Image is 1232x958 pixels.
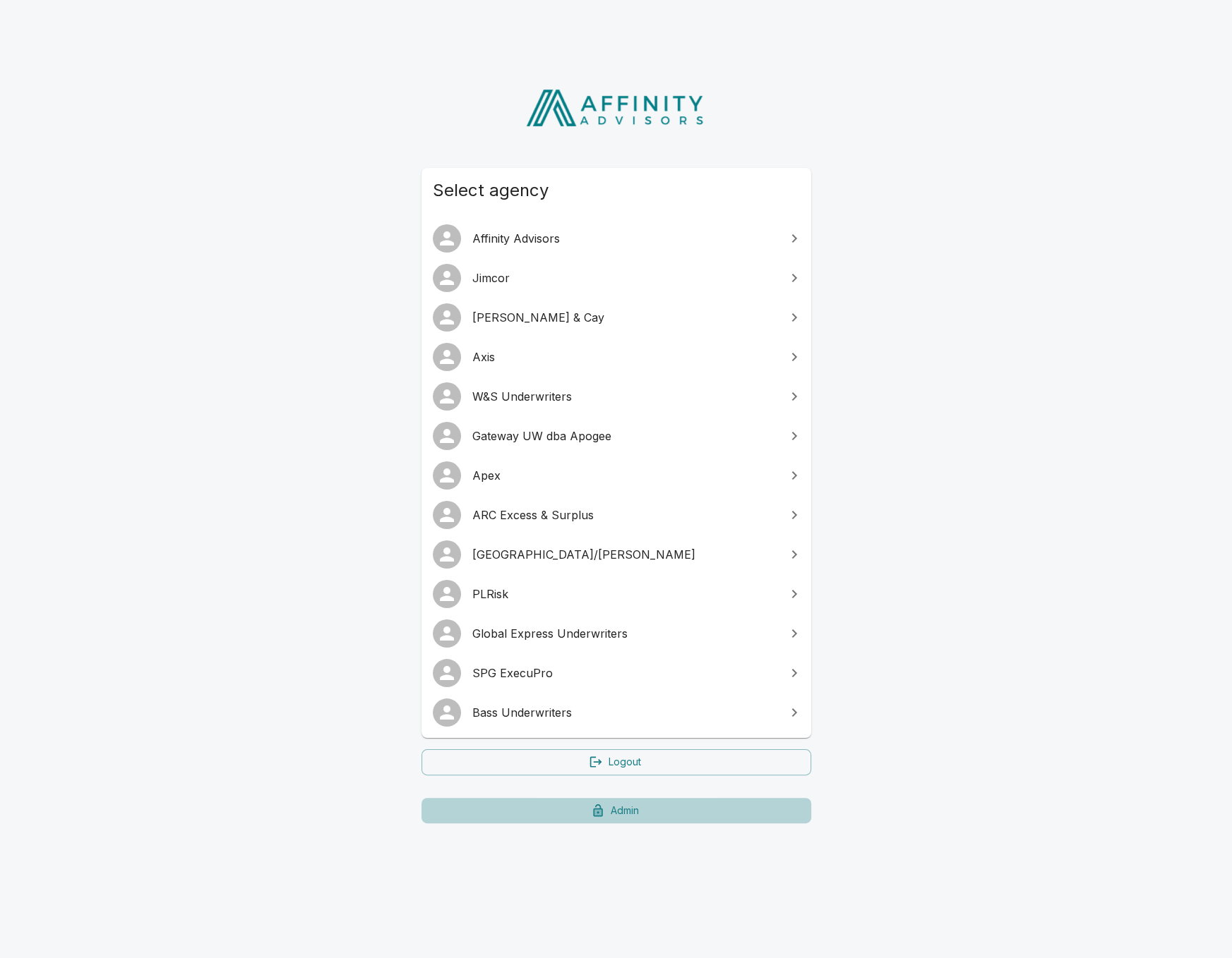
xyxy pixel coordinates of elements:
a: Axis [421,337,811,377]
span: PLRisk [472,586,777,602]
span: Affinity Advisors [472,230,777,247]
a: Bass Underwriters [421,693,811,732]
img: Affinity Advisors Logo [515,85,717,131]
span: Bass Underwriters [472,704,777,721]
span: Apex [472,467,777,484]
span: Axis [472,348,777,365]
span: [GEOGRAPHIC_DATA]/[PERSON_NAME] [472,546,777,563]
span: W&S Underwriters [472,388,777,405]
span: [PERSON_NAME] & Cay [472,309,777,326]
span: SPG ExecuPro [472,665,777,681]
a: Affinity Advisors [421,219,811,258]
a: SPG ExecuPro [421,653,811,693]
span: ARC Excess & Surplus [472,507,777,523]
a: PLRisk [421,574,811,614]
a: Admin [421,798,811,824]
span: Global Express Underwriters [472,625,777,642]
a: W&S Underwriters [421,377,811,416]
a: [GEOGRAPHIC_DATA]/[PERSON_NAME] [421,535,811,574]
a: Global Express Underwriters [421,614,811,653]
span: Select agency [433,179,800,202]
a: Gateway UW dba Apogee [421,416,811,456]
a: Apex [421,456,811,495]
a: Jimcor [421,258,811,298]
span: Gateway UW dba Apogee [472,428,777,444]
a: ARC Excess & Surplus [421,495,811,535]
span: Jimcor [472,269,777,286]
a: Logout [421,749,811,775]
a: [PERSON_NAME] & Cay [421,298,811,337]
